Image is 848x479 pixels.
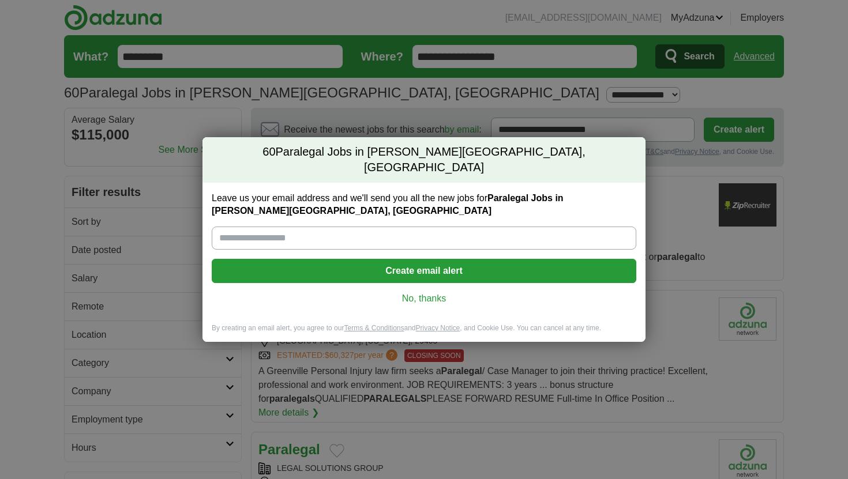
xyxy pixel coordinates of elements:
strong: Paralegal Jobs in [PERSON_NAME][GEOGRAPHIC_DATA], [GEOGRAPHIC_DATA] [212,193,564,216]
span: 60 [262,144,275,160]
div: By creating an email alert, you agree to our and , and Cookie Use. You can cancel at any time. [202,323,646,342]
label: Leave us your email address and we'll send you all the new jobs for [212,192,636,217]
h2: Paralegal Jobs in [PERSON_NAME][GEOGRAPHIC_DATA], [GEOGRAPHIC_DATA] [202,137,646,183]
a: Terms & Conditions [344,324,404,332]
a: Privacy Notice [416,324,460,332]
button: Create email alert [212,259,636,283]
a: No, thanks [221,292,627,305]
